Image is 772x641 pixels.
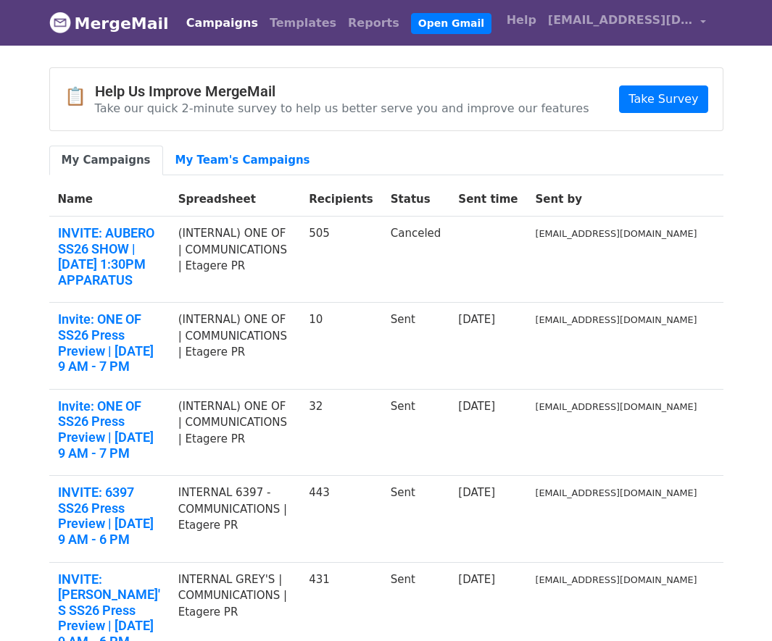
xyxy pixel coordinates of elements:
[163,146,323,175] a: My Team's Campaigns
[536,574,697,585] small: [EMAIL_ADDRESS][DOMAIN_NAME]
[342,9,405,38] a: Reports
[58,311,161,374] a: Invite: ONE OF SS26 Press Preview | [DATE] 9 AM - 7 PM
[458,313,495,326] a: [DATE]
[264,9,342,38] a: Templates
[501,6,542,35] a: Help
[458,573,495,586] a: [DATE]
[170,389,300,475] td: (INTERNAL) ONE OF | COMMUNICATIONS | Etagere PR
[170,476,300,562] td: INTERNAL 6397 - COMMUNICATIONS | Etagere PR
[58,398,161,461] a: Invite: ONE OF SS26 Press Preview | [DATE] 9 AM - 7 PM
[411,13,491,34] a: Open Gmail
[382,303,450,389] td: Sent
[300,183,382,217] th: Recipients
[49,146,163,175] a: My Campaigns
[65,86,95,107] span: 📋
[382,217,450,303] td: Canceled
[300,303,382,389] td: 10
[619,85,707,113] a: Take Survey
[49,12,71,33] img: MergeMail logo
[536,314,697,325] small: [EMAIL_ADDRESS][DOMAIN_NAME]
[170,217,300,303] td: (INTERNAL) ONE OF | COMMUNICATIONS | Etagere PR
[58,225,161,288] a: INVITE: AUBERO SS26 SHOW | [DATE] 1:30PM APPARATUS
[527,183,706,217] th: Sent by
[536,487,697,498] small: [EMAIL_ADDRESS][DOMAIN_NAME]
[49,8,169,38] a: MergeMail
[170,303,300,389] td: (INTERNAL) ONE OF | COMMUNICATIONS | Etagere PR
[170,183,300,217] th: Spreadsheet
[300,217,382,303] td: 505
[449,183,526,217] th: Sent time
[458,400,495,413] a: [DATE]
[382,389,450,475] td: Sent
[95,83,589,100] h4: Help Us Improve MergeMail
[382,183,450,217] th: Status
[300,476,382,562] td: 443
[58,485,161,547] a: INVITE: 6397 SS26 Press Preview | [DATE] 9 AM - 6 PM
[180,9,264,38] a: Campaigns
[536,228,697,239] small: [EMAIL_ADDRESS][DOMAIN_NAME]
[95,101,589,116] p: Take our quick 2-minute survey to help us better serve you and improve our features
[382,476,450,562] td: Sent
[548,12,693,29] span: [EMAIL_ADDRESS][DOMAIN_NAME]
[700,571,772,641] iframe: Chat Widget
[300,389,382,475] td: 32
[542,6,712,40] a: [EMAIL_ADDRESS][DOMAIN_NAME]
[458,486,495,499] a: [DATE]
[49,183,170,217] th: Name
[536,401,697,412] small: [EMAIL_ADDRESS][DOMAIN_NAME]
